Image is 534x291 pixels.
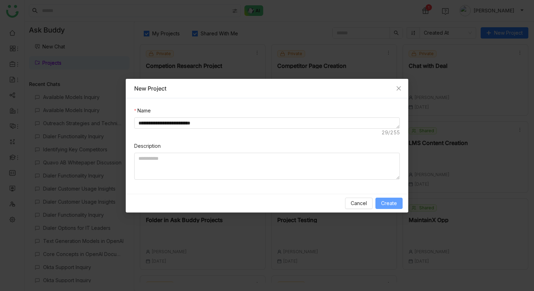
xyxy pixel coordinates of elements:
[389,79,408,98] button: Close
[381,199,397,207] span: Create
[351,199,367,207] span: Cancel
[134,107,151,115] label: Name
[375,198,403,209] button: Create
[345,198,373,209] button: Cancel
[134,142,161,150] label: Description
[134,85,400,92] div: New Project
